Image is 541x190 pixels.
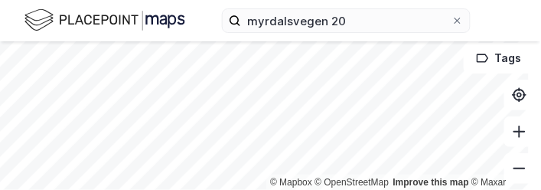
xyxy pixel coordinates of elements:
button: Tags [464,43,535,74]
input: Søk på adresse, matrikkel, gårdeiere, leietakere eller personer [241,9,451,32]
img: logo.f888ab2527a4732fd821a326f86c7f29.svg [24,7,185,34]
a: Improve this map [393,177,469,188]
iframe: Chat Widget [464,116,541,190]
a: Mapbox [270,177,312,188]
a: OpenStreetMap [315,177,389,188]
